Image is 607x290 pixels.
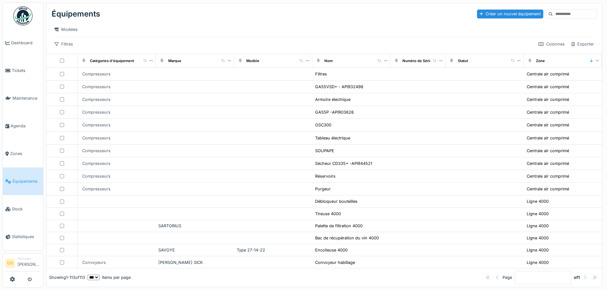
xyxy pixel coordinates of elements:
div: Ligne 4000 [527,198,549,204]
div: GA55VSD+ - API932498 [315,84,363,90]
div: Sécheur CD335+ -API944521 [315,160,372,166]
div: Encolleuse 4000 [315,247,348,253]
div: Showing 1 - 113 of 113 [49,274,85,280]
span: Maintenance [12,95,40,101]
div: Catégories d'équipement [90,58,134,64]
div: OSC300 [315,122,331,128]
span: Dashboard [11,40,40,46]
div: Compresseurs [82,148,111,154]
div: Centrale air comprimé [527,148,569,154]
div: Compresseurs [82,186,111,192]
div: Centrale air comprimé [527,96,569,103]
div: Centrale air comprimé [527,122,569,128]
div: Tableau électrique [315,135,350,141]
div: Exporter [569,39,597,49]
div: Colonnes [536,39,567,49]
div: Compresseurs [82,84,111,90]
div: Ligne 4000 [527,247,549,253]
div: Ligne 4000 [527,211,549,217]
div: Centrale air comprimé [527,186,569,192]
div: Manager [18,256,40,261]
div: Bac de récupération du vin 4000 [315,235,379,241]
div: Type 27-14-22 [237,247,310,253]
div: Centrale air comprimé [527,71,569,77]
div: SAVOYE [158,247,231,253]
span: Zones [10,151,40,157]
a: Statistiques [3,223,43,251]
li: GG [5,258,15,268]
div: Centrale air comprimé [527,135,569,141]
div: Compresseurs [82,122,111,128]
div: Centrale air comprimé [527,109,569,115]
a: Dashboard [3,29,43,57]
div: Compresseurs [82,135,111,141]
span: Statistiques [12,234,40,240]
div: GA55P -API903628 [315,109,354,115]
a: Tickets [3,57,43,84]
div: Marque [168,58,181,64]
div: Compresseurs [82,160,111,166]
div: Centrale air comprimé [527,84,569,90]
a: GG Manager[PERSON_NAME] [5,256,40,272]
div: Numéro de Série [402,58,432,64]
a: Équipements [3,167,43,195]
div: Purgeur [315,186,331,192]
a: Agenda [3,112,43,140]
div: SOUPAPE [315,148,334,154]
div: Créer un nouvel équipement [477,10,543,18]
div: Tireuse 4000 [315,211,341,217]
div: Statut [458,58,468,64]
div: Nom [324,58,333,64]
li: [PERSON_NAME] [18,256,40,270]
div: Compresseurs [82,109,111,115]
div: Réservoirs [315,173,336,179]
div: [PERSON_NAME] SICK [158,259,231,265]
div: Équipements [52,6,100,22]
img: Badge_color-CXgf-gQk.svg [13,6,33,25]
div: Page [502,274,512,280]
div: Filtres [315,71,327,77]
div: Ligne 4000 [527,235,549,241]
div: Compresseurs [82,71,111,77]
div: Palette de filtration 4000 [315,223,363,229]
div: Convoyeurs [82,259,106,265]
div: Compresseurs [82,173,111,179]
div: Modèle [246,58,259,64]
div: items per page [88,274,131,280]
div: Zone [536,58,545,64]
div: Armoire électrique [315,96,350,103]
div: Débloqueur bouteilles [315,198,358,204]
a: Zones [3,140,43,167]
div: Ligne 4000 [527,259,549,265]
div: Ligne 4000 [527,223,549,229]
span: Tickets [12,67,40,74]
a: Stock [3,195,43,223]
div: Filtres [52,39,76,49]
span: Stock [12,206,40,212]
span: Agenda [11,123,40,129]
div: Modèles [52,25,81,34]
div: Convoyeur habillage [315,259,355,265]
span: Équipements [12,178,40,184]
div: Centrale air comprimé [527,160,569,166]
div: SARTORIUS [158,223,231,229]
a: Maintenance [3,84,43,112]
div: Centrale air comprimé [527,173,569,179]
strong: of 1 [574,274,580,280]
div: Compresseurs [82,96,111,103]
